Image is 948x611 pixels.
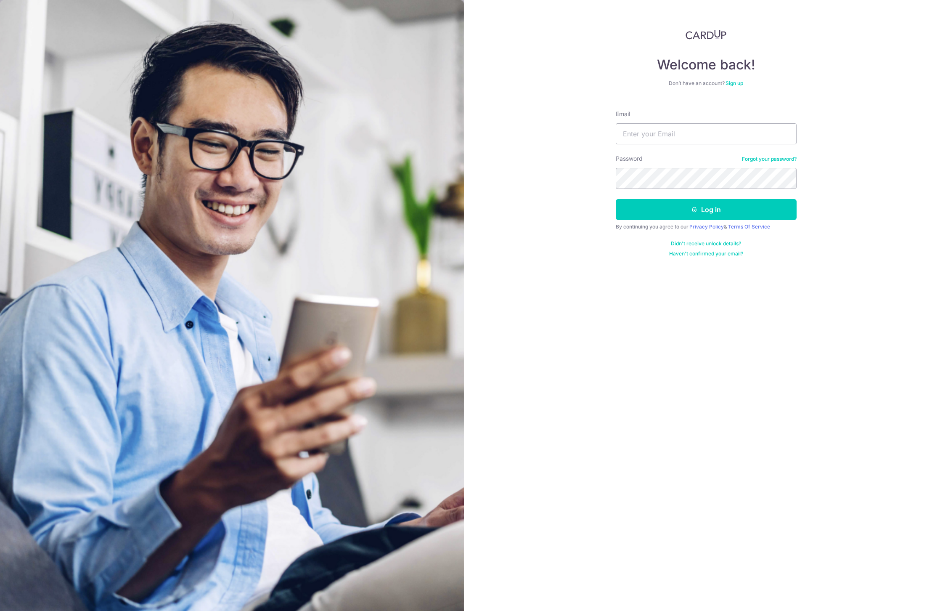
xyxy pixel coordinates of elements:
[742,156,797,162] a: Forgot your password?
[616,56,797,73] h4: Welcome back!
[616,223,797,230] div: By continuing you agree to our &
[616,110,630,118] label: Email
[669,250,743,257] a: Haven't confirmed your email?
[686,29,727,40] img: CardUp Logo
[616,154,643,163] label: Password
[671,240,741,247] a: Didn't receive unlock details?
[728,223,770,230] a: Terms Of Service
[616,199,797,220] button: Log in
[616,123,797,144] input: Enter your Email
[726,80,743,86] a: Sign up
[616,80,797,87] div: Don’t have an account?
[689,223,724,230] a: Privacy Policy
